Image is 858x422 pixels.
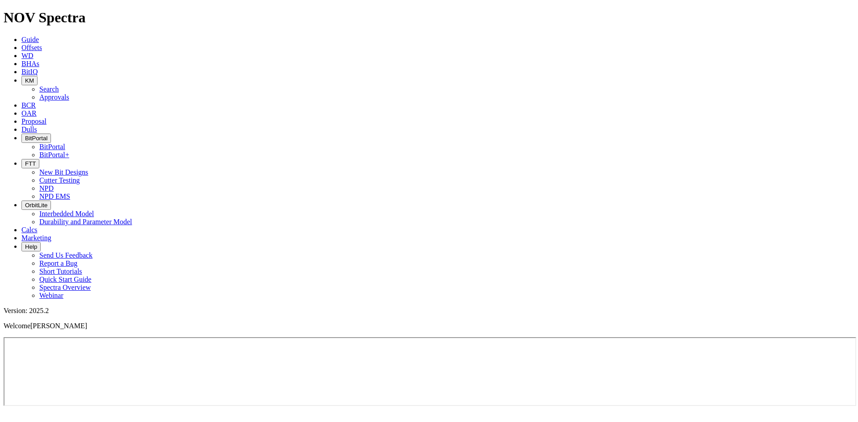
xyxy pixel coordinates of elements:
a: BitPortal [39,143,65,150]
a: Cutter Testing [39,176,80,184]
a: Guide [21,36,39,43]
a: Approvals [39,93,69,101]
h1: NOV Spectra [4,9,854,26]
span: BitPortal [25,135,47,142]
a: Dulls [21,125,37,133]
a: NPD [39,184,54,192]
a: BCR [21,101,36,109]
a: Report a Bug [39,259,77,267]
button: KM [21,76,38,85]
p: Welcome [4,322,854,330]
a: Quick Start Guide [39,276,91,283]
div: Version: 2025.2 [4,307,854,315]
a: Search [39,85,59,93]
a: OAR [21,109,37,117]
a: New Bit Designs [39,168,88,176]
a: Marketing [21,234,51,242]
span: KM [25,77,34,84]
a: Durability and Parameter Model [39,218,132,226]
a: Offsets [21,44,42,51]
button: BitPortal [21,134,51,143]
a: Spectra Overview [39,284,91,291]
a: BitPortal+ [39,151,69,159]
span: Help [25,243,37,250]
span: FTT [25,160,36,167]
a: Calcs [21,226,38,234]
a: NPD EMS [39,192,70,200]
a: Short Tutorials [39,267,82,275]
a: Webinar [39,292,63,299]
a: BitIQ [21,68,38,75]
button: FTT [21,159,39,168]
a: WD [21,52,34,59]
span: OrbitLite [25,202,47,209]
a: Send Us Feedback [39,251,93,259]
a: Proposal [21,117,46,125]
a: Interbedded Model [39,210,94,217]
span: [PERSON_NAME] [30,322,87,330]
button: OrbitLite [21,201,51,210]
button: Help [21,242,41,251]
a: BHAs [21,60,39,67]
